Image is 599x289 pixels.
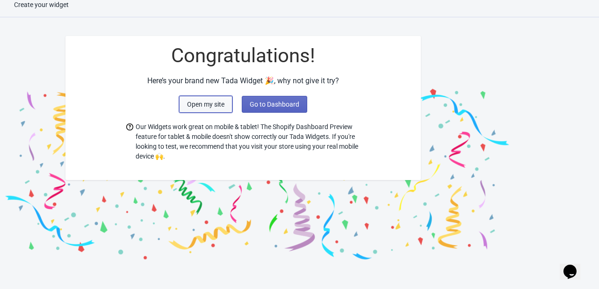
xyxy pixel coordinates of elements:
span: Our Widgets work great on mobile & tablet! The Shopify Dashboard Preview feature for tablet & mob... [136,122,360,161]
iframe: chat widget [560,252,590,280]
div: Here’s your brand new Tada Widget 🎉, why not give it try? [65,75,421,87]
span: Go to Dashboard [250,101,299,108]
div: Congratulations! [65,45,421,66]
img: final_2.png [257,27,514,263]
button: Go to Dashboard [242,96,307,113]
span: Open my site [187,101,224,108]
button: Open my site [179,96,232,113]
